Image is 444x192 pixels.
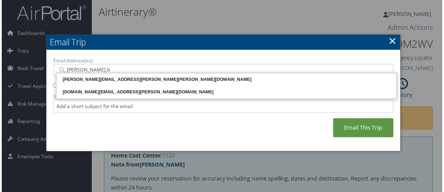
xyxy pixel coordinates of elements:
input: Add a short subject for the email [52,101,395,114]
a: × [390,34,398,48]
label: Email Address(es): [52,57,395,64]
h2: Email Trip [45,35,402,50]
a: Email This Trip [334,119,395,138]
input: Email address (Separate multiple email addresses with commas) [57,67,391,74]
div: [DOMAIN_NAME][EMAIL_ADDRESS][PERSON_NAME][DOMAIN_NAME] [56,89,397,96]
label: Subject: [52,94,395,101]
div: [PERSON_NAME][EMAIL_ADDRESS][PERSON_NAME][PERSON_NAME][DOMAIN_NAME] [56,77,397,84]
